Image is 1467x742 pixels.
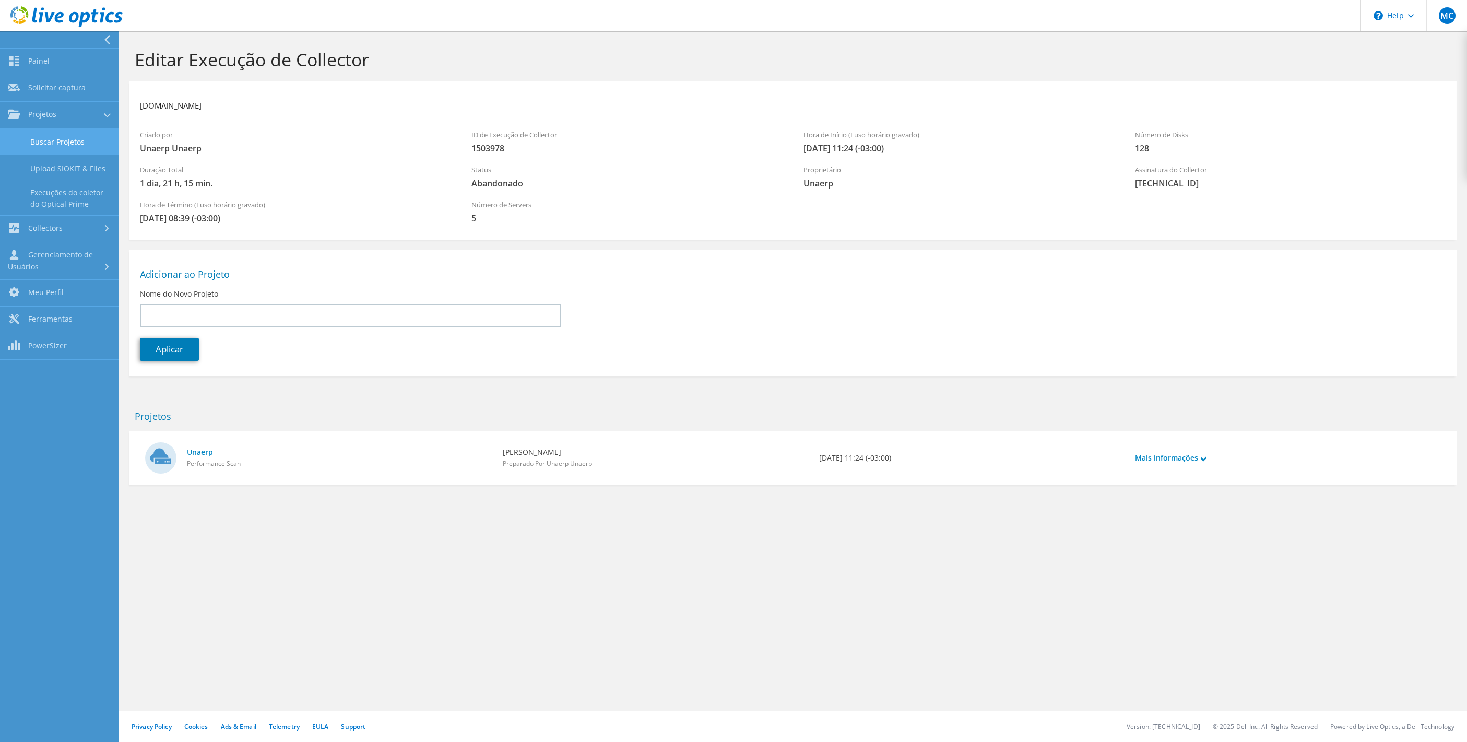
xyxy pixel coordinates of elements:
label: Nome do Novo Projeto [140,289,218,299]
h2: Adicionar ao Projeto [140,268,1446,280]
b: [PERSON_NAME] [503,446,592,458]
a: Telemetry [269,722,300,731]
span: 5 [471,213,782,224]
label: Hora de Início (Fuso horário gravado) [803,129,1114,140]
a: Cookies [184,722,208,731]
a: EULA [312,722,328,731]
span: Abandonado [471,178,782,189]
span: MC [1439,7,1456,24]
a: Privacy Policy [132,722,172,731]
li: Powered by Live Optics, a Dell Technology [1330,722,1454,731]
label: Hora de Término (Fuso horário gravado) [140,199,451,210]
a: Ads & Email [221,722,256,731]
span: 1 dia, 21 h, 15 min. [140,178,451,189]
h2: Projetos [135,410,1451,422]
span: 1503978 [471,143,782,154]
span: Performance Scan [187,459,241,468]
h1: Editar Execução de Collector [135,49,1446,70]
a: Aplicar [140,338,199,361]
span: [DATE] 08:39 (-03:00) [140,213,451,224]
span: Unaerp Unaerp [140,143,451,154]
b: [DATE] 11:24 (-03:00) [819,452,891,464]
span: [DATE] 11:24 (-03:00) [803,143,1114,154]
span: [TECHNICAL_ID] [1135,178,1446,189]
label: Criado por [140,129,451,140]
li: Version: [TECHNICAL_ID] [1127,722,1200,731]
h3: [DOMAIN_NAME] [140,100,202,111]
span: 128 [1135,143,1446,154]
span: Unaerp [803,178,1114,189]
span: Preparado Por Unaerp Unaerp [503,459,592,468]
label: Assinatura do Collector [1135,164,1446,175]
label: Número de Servers [471,199,782,210]
label: Proprietário [803,164,1114,175]
label: Duração Total [140,164,451,175]
a: Mais informações [1135,452,1206,464]
a: Support [341,722,365,731]
li: © 2025 Dell Inc. All Rights Reserved [1213,722,1318,731]
label: Status [471,164,782,175]
label: Número de Disks [1135,129,1446,140]
a: Unaerp [187,446,492,458]
label: ID de Execução de Collector [471,129,782,140]
svg: \n [1374,11,1383,20]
